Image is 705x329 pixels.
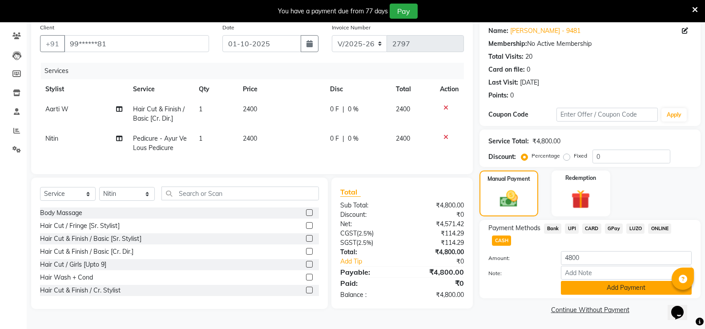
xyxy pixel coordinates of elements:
[488,110,556,119] div: Coupon Code
[488,91,508,100] div: Points:
[487,175,530,183] label: Manual Payment
[402,290,471,300] div: ₹4,800.00
[128,79,193,99] th: Service
[488,52,524,61] div: Total Visits:
[193,79,238,99] th: Qty
[358,239,371,246] span: 2.5%
[334,267,402,277] div: Payable:
[330,134,339,143] span: 0 F
[332,24,371,32] label: Invoice Number
[334,278,402,288] div: Paid:
[402,267,471,277] div: ₹4,800.00
[40,234,141,244] div: Hair Cut & Finish / Basic [Sr. Stylist]
[668,293,696,320] iframe: chat widget
[414,257,471,266] div: ₹0
[488,39,527,49] div: Membership:
[222,24,234,32] label: Date
[133,134,187,152] span: Pedicure - Ayur Ve Lous Pedicure
[565,174,596,182] label: Redemption
[488,39,692,49] div: No Active Membership
[161,187,319,200] input: Search or Scan
[532,137,560,146] div: ₹4,800.00
[396,134,410,142] span: 2400
[532,152,560,160] label: Percentage
[482,269,554,277] label: Note:
[494,188,524,209] img: _cash.svg
[348,134,359,143] span: 0 %
[40,286,121,295] div: Hair Cut & Finish / Cr. Stylist
[243,134,257,142] span: 2400
[325,79,391,99] th: Disc
[330,105,339,114] span: 0 F
[561,251,692,265] input: Amount
[199,134,202,142] span: 1
[661,108,687,122] button: Apply
[565,223,579,234] span: UPI
[40,273,93,282] div: Hair Wash + Cond
[40,35,65,52] button: +91
[488,26,508,36] div: Name:
[402,248,471,257] div: ₹4,800.00
[527,65,530,74] div: 0
[482,254,554,262] label: Amount:
[648,223,671,234] span: ONLINE
[402,238,471,248] div: ₹114.29
[402,278,471,288] div: ₹0
[40,247,133,256] div: Hair Cut & Finish / Basic [Cr. Dir.]
[510,91,514,100] div: 0
[45,134,58,142] span: Nitin
[340,229,357,237] span: CGST
[334,248,402,257] div: Total:
[390,4,418,19] button: Pay
[41,63,471,79] div: Services
[492,236,511,246] span: CASH
[334,210,402,219] div: Discount:
[544,223,561,234] span: Bank
[64,35,209,52] input: Search by Name/Mobile/Email/Code
[133,105,185,122] span: Hair Cut & Finish / Basic [Cr. Dir.]
[561,281,692,295] button: Add Payment
[520,78,539,87] div: [DATE]
[561,266,692,280] input: Add Note
[556,108,658,122] input: Enter Offer / Coupon Code
[40,221,120,231] div: Hair Cut / Fringe [Sr. Stylist]
[340,187,361,197] span: Total
[334,290,402,300] div: Balance :
[481,305,699,315] a: Continue Without Payment
[626,223,645,234] span: LUZO
[402,229,471,238] div: ₹114.29
[605,223,623,234] span: GPay
[342,105,344,114] span: |
[488,137,529,146] div: Service Total:
[334,219,402,229] div: Net:
[45,105,68,113] span: Aarti W
[334,229,402,238] div: ( )
[488,152,516,162] div: Discount:
[391,79,435,99] th: Total
[243,105,257,113] span: 2400
[488,223,540,233] span: Payment Methods
[582,223,601,234] span: CARD
[402,210,471,219] div: ₹0
[396,105,410,113] span: 2400
[340,239,356,247] span: SGST
[40,260,106,269] div: Hair Cut / Girls [Upto 9]
[574,152,587,160] label: Fixed
[334,201,402,210] div: Sub Total:
[565,187,596,211] img: _gift.svg
[488,65,525,74] div: Card on file:
[510,26,580,36] a: [PERSON_NAME] - 9481
[199,105,202,113] span: 1
[334,238,402,248] div: ( )
[238,79,325,99] th: Price
[40,208,82,218] div: Body Massage
[334,257,414,266] a: Add Tip
[488,78,518,87] div: Last Visit:
[348,105,359,114] span: 0 %
[402,201,471,210] div: ₹4,800.00
[402,219,471,229] div: ₹4,571.42
[359,230,372,237] span: 2.5%
[40,79,128,99] th: Stylist
[278,7,388,16] div: You have a payment due from 77 days
[435,79,464,99] th: Action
